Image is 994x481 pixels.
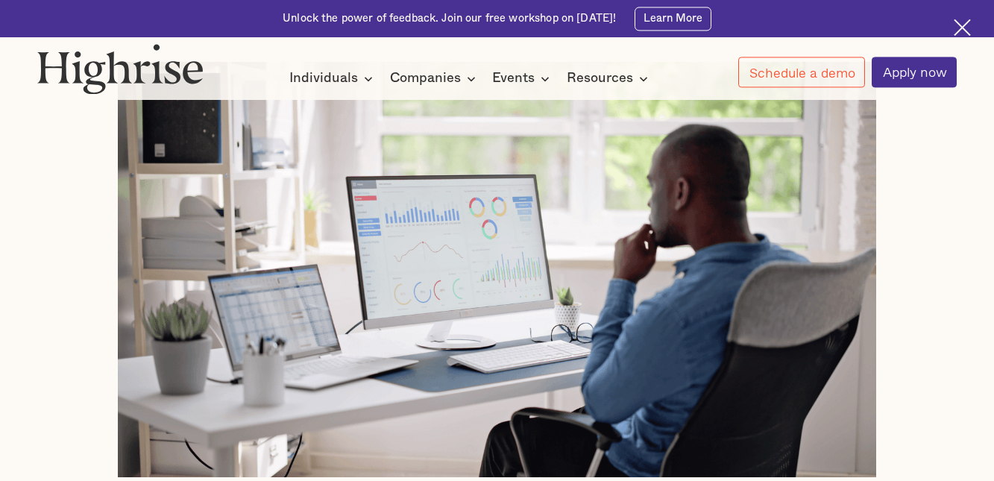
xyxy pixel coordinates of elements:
[390,69,461,87] div: Companies
[492,69,535,87] div: Events
[635,7,711,31] a: Learn More
[37,43,204,93] img: Highrise logo
[390,69,480,87] div: Companies
[567,69,652,87] div: Resources
[492,69,554,87] div: Events
[954,19,971,36] img: Cross icon
[289,69,358,87] div: Individuals
[289,69,377,87] div: Individuals
[283,11,616,26] div: Unlock the power of feedback. Join our free workshop on [DATE]!
[118,62,875,477] img: Person receiving career counselling advice from a professional in an office setting.
[872,57,957,87] a: Apply now
[567,69,633,87] div: Resources
[738,57,865,87] a: Schedule a demo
